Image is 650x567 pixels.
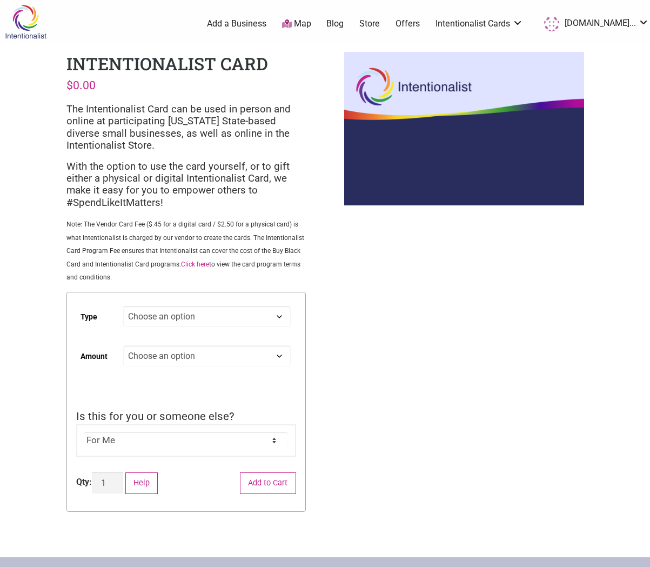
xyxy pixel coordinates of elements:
[435,18,523,30] a: Intentionalist Cards
[240,472,296,495] button: Add to Cart
[66,103,306,152] p: The Intentionalist Card can be used in person and online at participating [US_STATE] State-based ...
[81,305,97,329] label: Type
[282,18,311,30] a: Map
[181,261,209,268] a: Click here
[66,221,304,281] span: Note: The Vendor Card Fee ($.45 for a digital card / $2.50 for a physical card) is what Intention...
[539,14,649,34] a: [DOMAIN_NAME]...
[344,52,584,205] img: Intentionalist Card
[539,14,649,34] li: cschool.com...
[66,78,96,92] bdi: 0.00
[66,52,268,75] h1: Intentionalist Card
[125,472,158,495] button: Help
[359,18,380,30] a: Store
[66,78,73,92] span: $
[81,344,108,369] label: Amount
[76,476,92,489] div: Qty:
[92,472,123,493] input: Product quantity
[66,161,306,209] p: With the option to use the card yourself, or to gift either a physical or digital Intentionalist ...
[84,432,288,449] select: Is this for you or someone else?
[326,18,344,30] a: Blog
[396,18,420,30] a: Offers
[207,18,266,30] a: Add a Business
[76,410,234,423] span: Is this for you or someone else?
